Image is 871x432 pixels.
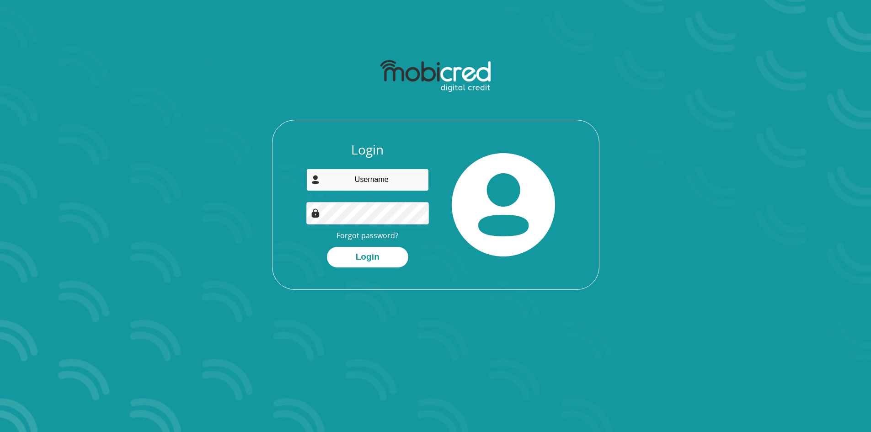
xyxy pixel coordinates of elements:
img: mobicred logo [380,60,491,92]
img: Image [311,208,320,218]
h3: Login [306,142,429,158]
img: user-icon image [311,175,320,184]
button: Login [327,247,408,267]
a: Forgot password? [337,230,398,240]
input: Username [306,169,429,191]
